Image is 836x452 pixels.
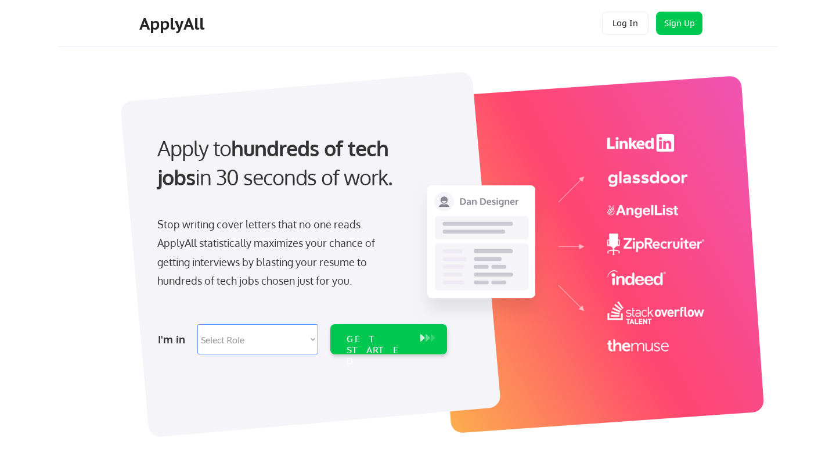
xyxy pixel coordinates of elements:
button: Sign Up [656,12,702,35]
div: Stop writing cover letters that no one reads. ApplyAll statistically maximizes your chance of get... [157,215,396,290]
div: Apply to in 30 seconds of work. [157,134,442,192]
div: I'm in [158,330,190,349]
strong: hundreds of tech jobs [157,135,394,190]
div: GET STARTED [347,333,409,367]
button: Log In [602,12,648,35]
div: ApplyAll [139,14,208,34]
